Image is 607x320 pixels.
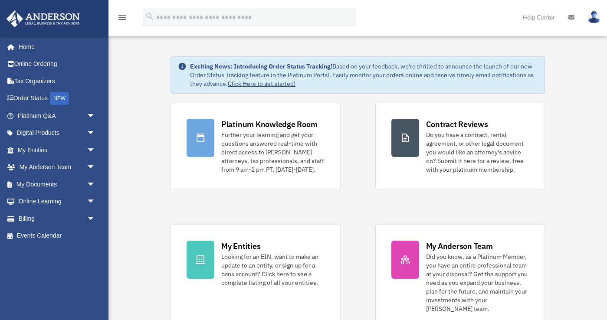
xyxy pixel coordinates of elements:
div: Looking for an EIN, want to make an update to an entity, or sign up for a bank account? Click her... [221,252,325,287]
span: arrow_drop_down [87,107,104,125]
a: Platinum Knowledge Room Further your learning and get your questions answered real-time with dire... [171,103,341,190]
div: Contract Reviews [426,119,488,130]
img: Anderson Advisors Platinum Portal [4,10,82,27]
div: Platinum Knowledge Room [221,119,318,130]
img: User Pic [587,11,600,23]
i: search [145,12,154,21]
a: Digital Productsarrow_drop_down [6,124,108,142]
div: Did you know, as a Platinum Member, you have an entire professional team at your disposal? Get th... [426,252,529,313]
span: arrow_drop_down [87,124,104,142]
div: Do you have a contract, rental agreement, or other legal document you would like an attorney's ad... [426,131,529,174]
div: My Anderson Team [426,241,493,251]
span: arrow_drop_down [87,176,104,193]
a: My Entitiesarrow_drop_down [6,141,108,159]
a: Online Learningarrow_drop_down [6,193,108,210]
a: menu [117,15,128,23]
strong: Exciting News: Introducing Order Status Tracking! [190,62,332,70]
a: Events Calendar [6,227,108,245]
div: Based on your feedback, we're thrilled to announce the launch of our new Order Status Tracking fe... [190,62,538,88]
span: arrow_drop_down [87,210,104,228]
div: My Entities [221,241,260,251]
span: arrow_drop_down [87,159,104,176]
a: Home [6,38,104,56]
a: Online Ordering [6,56,108,73]
a: Contract Reviews Do you have a contract, rental agreement, or other legal document you would like... [375,103,545,190]
i: menu [117,12,128,23]
a: Platinum Q&Aarrow_drop_down [6,107,108,124]
a: My Anderson Teamarrow_drop_down [6,159,108,176]
span: arrow_drop_down [87,193,104,211]
a: Order StatusNEW [6,90,108,108]
a: My Documentsarrow_drop_down [6,176,108,193]
div: Further your learning and get your questions answered real-time with direct access to [PERSON_NAM... [221,131,325,174]
div: NEW [50,92,69,105]
a: Billingarrow_drop_down [6,210,108,227]
span: arrow_drop_down [87,141,104,159]
a: Tax Organizers [6,72,108,90]
a: Click Here to get started! [228,80,295,88]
